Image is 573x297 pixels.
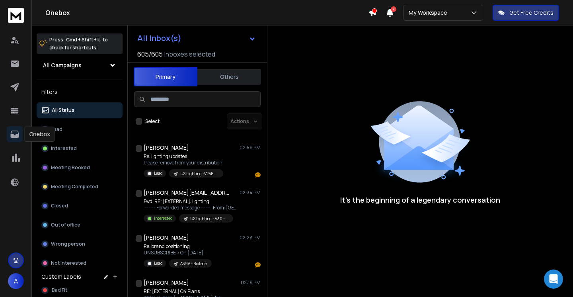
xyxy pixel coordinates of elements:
[144,288,223,295] p: RE: [EXTERNAL] Q4 Plans
[51,222,80,228] p: Out of office
[37,160,123,176] button: Meeting Booked
[241,279,261,286] p: 02:19 PM
[43,61,82,69] h1: All Campaigns
[52,107,74,113] p: All Status
[190,216,228,222] p: US Lighting - V30 - N.A.P. Offering> [PERSON_NAME] Manufacturing, Distribution, Logistics, Trucki...
[37,217,123,233] button: Out of office
[37,102,123,118] button: All Status
[37,198,123,214] button: Closed
[164,49,215,59] h3: Inboxes selected
[52,287,67,293] span: Bad Fit
[37,121,123,137] button: Lead
[45,8,368,18] h1: Onebox
[180,261,207,267] p: A39A - Biotech
[144,153,223,160] p: Re: lighting updates
[137,34,181,42] h1: All Inbox(s)
[51,260,86,266] p: Not Interested
[24,127,55,142] div: Onebox
[8,273,24,289] button: A
[144,279,189,287] h1: [PERSON_NAME]
[340,194,500,205] p: It’s the beginning of a legendary conversation
[144,160,223,166] p: Please remove from your distribution
[37,86,123,98] h3: Filters
[37,179,123,195] button: Meeting Completed
[509,9,554,17] p: Get Free Credits
[51,126,62,133] p: Lead
[8,8,24,23] img: logo
[51,241,85,247] p: Wrong person
[49,36,108,52] p: Press to check for shortcuts.
[134,67,197,86] button: Primary
[137,49,163,59] span: 605 / 605
[180,171,218,177] p: US Lighting -V25B >Manufacturing - [PERSON_NAME]
[37,57,123,73] button: All Campaigns
[131,30,262,46] button: All Inbox(s)
[154,215,173,221] p: Interested
[144,189,231,197] h1: [PERSON_NAME][EMAIL_ADDRESS][DOMAIN_NAME]
[144,243,212,250] p: Re: brand positioning
[51,184,98,190] p: Meeting Completed
[391,6,396,12] span: 2
[51,164,90,171] p: Meeting Booked
[37,236,123,252] button: Wrong person
[37,141,123,156] button: Interested
[409,9,450,17] p: My Workspace
[240,234,261,241] p: 02:28 PM
[493,5,559,21] button: Get Free Credits
[51,145,77,152] p: Interested
[145,118,160,125] label: Select
[144,144,189,152] h1: [PERSON_NAME]
[144,234,189,242] h1: [PERSON_NAME]
[41,273,81,281] h3: Custom Labels
[240,190,261,196] p: 02:34 PM
[544,270,563,289] div: Open Intercom Messenger
[240,145,261,151] p: 02:56 PM
[154,170,163,176] p: Lead
[37,255,123,271] button: Not Interested
[144,205,239,211] p: ---------- Forwarded message --------- From: [GEOGRAPHIC_DATA]
[197,68,261,86] button: Others
[65,35,101,44] span: Cmd + Shift + k
[144,250,212,256] p: UNSUBSCRIBE > On [DATE],
[51,203,68,209] p: Closed
[154,260,163,266] p: Lead
[144,198,239,205] p: Fwd: RE: [EXTERNAL]: lighting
